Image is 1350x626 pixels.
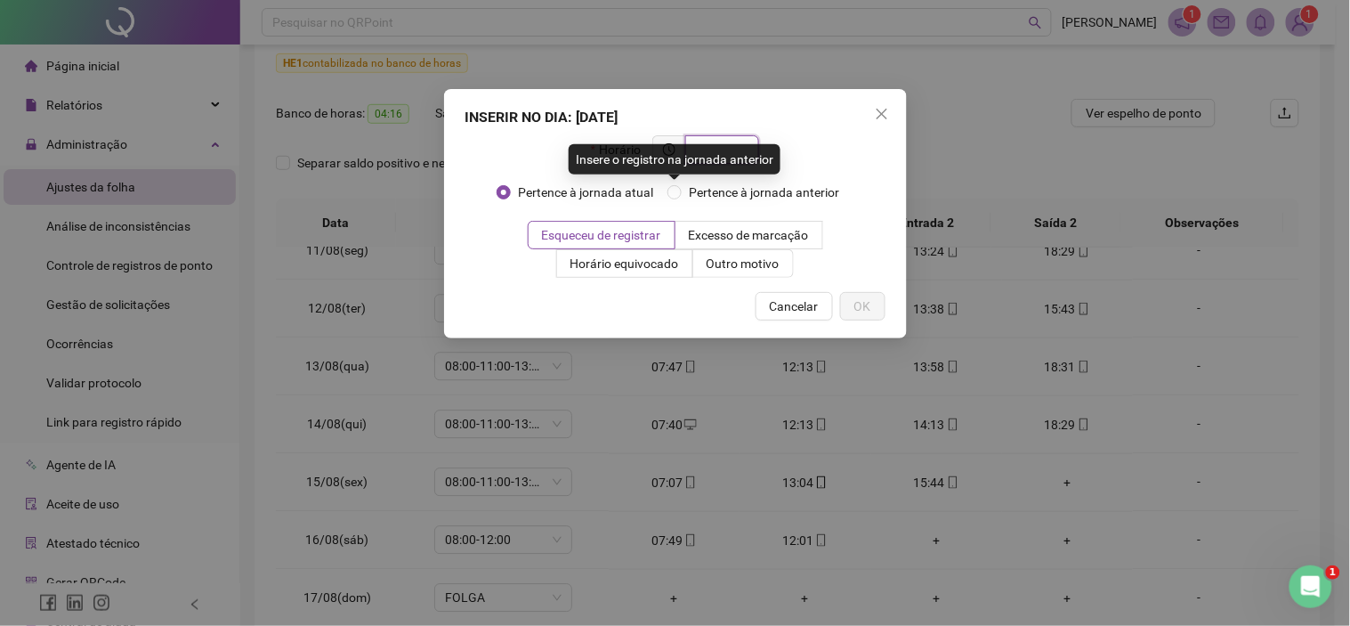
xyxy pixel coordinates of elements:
[542,228,661,242] span: Esqueceu de registrar
[689,228,809,242] span: Excesso de marcação
[840,292,885,321] button: OK
[465,107,885,128] div: INSERIR NO DIA : [DATE]
[569,144,780,175] div: Insere o registro na jornada anterior
[875,107,889,121] span: close
[591,135,652,164] label: Horário
[707,256,780,271] span: Outro motivo
[1289,565,1332,608] iframe: Intercom live chat
[770,297,819,316] span: Cancelar
[570,256,679,271] span: Horário equivocado
[756,292,833,321] button: Cancelar
[868,100,896,128] button: Close
[682,183,846,202] span: Pertence à jornada anterior
[1326,565,1340,580] span: 1
[511,183,660,202] span: Pertence à jornada atual
[663,143,675,156] span: clock-circle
